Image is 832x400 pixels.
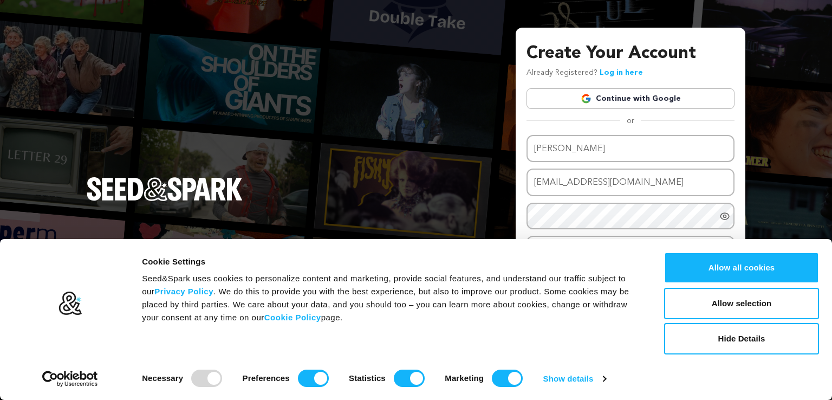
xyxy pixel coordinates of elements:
[349,373,386,383] strong: Statistics
[142,373,183,383] strong: Necessary
[264,313,321,322] a: Cookie Policy
[526,135,734,163] input: Name
[620,115,641,126] span: or
[445,373,484,383] strong: Marketing
[581,93,591,104] img: Google logo
[600,69,643,76] a: Log in here
[243,373,290,383] strong: Preferences
[23,371,118,387] a: Usercentrics Cookiebot - opens in a new window
[526,88,734,109] a: Continue with Google
[526,169,734,196] input: Email address
[58,291,82,316] img: logo
[142,272,640,324] div: Seed&Spark uses cookies to personalize content and marketing, provide social features, and unders...
[141,365,142,366] legend: Consent Selection
[664,252,819,283] button: Allow all cookies
[87,177,243,201] img: Seed&Spark Logo
[543,371,606,387] a: Show details
[87,177,243,223] a: Seed&Spark Homepage
[526,41,734,67] h3: Create Your Account
[664,288,819,319] button: Allow selection
[664,323,819,354] button: Hide Details
[154,287,213,296] a: Privacy Policy
[719,211,730,222] a: Show password as plain text. Warning: this will display your password on the screen.
[142,255,640,268] div: Cookie Settings
[526,67,643,80] p: Already Registered?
